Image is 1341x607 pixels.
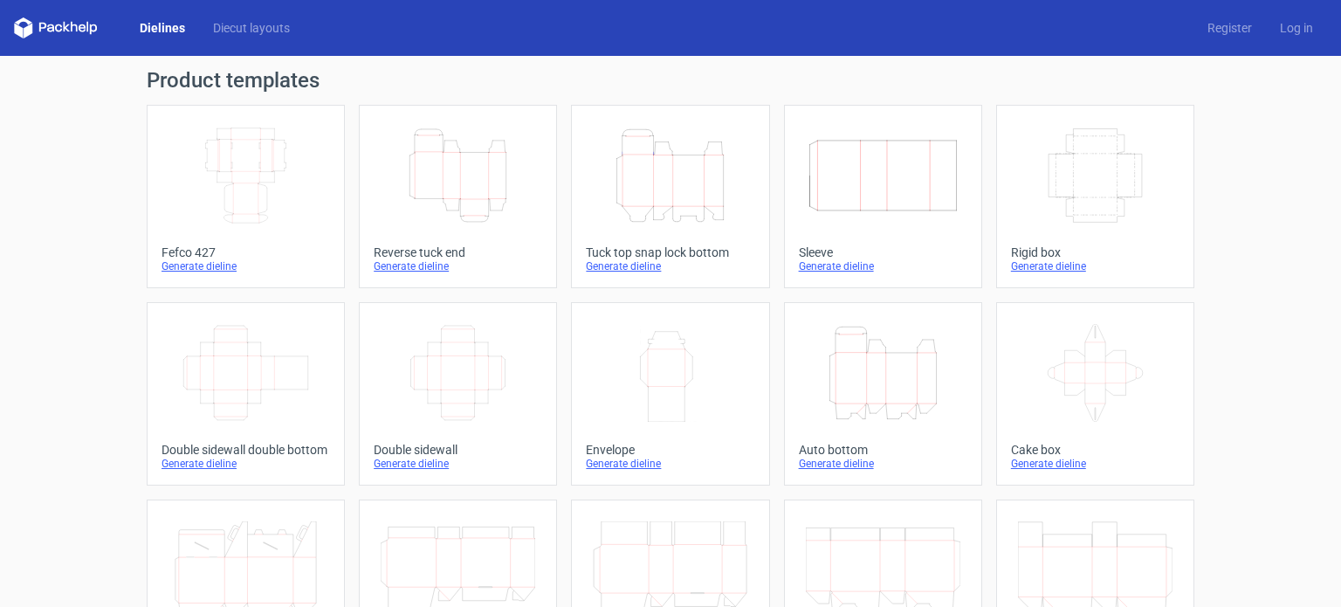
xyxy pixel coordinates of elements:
[799,443,967,457] div: Auto bottom
[147,70,1194,91] h1: Product templates
[1011,457,1179,471] div: Generate dieline
[1266,19,1327,37] a: Log in
[199,19,304,37] a: Diecut layouts
[1011,443,1179,457] div: Cake box
[374,443,542,457] div: Double sidewall
[374,259,542,273] div: Generate dieline
[359,302,557,486] a: Double sidewallGenerate dieline
[586,443,754,457] div: Envelope
[1193,19,1266,37] a: Register
[374,245,542,259] div: Reverse tuck end
[162,457,330,471] div: Generate dieline
[784,105,982,288] a: SleeveGenerate dieline
[586,259,754,273] div: Generate dieline
[1011,245,1179,259] div: Rigid box
[126,19,199,37] a: Dielines
[147,302,345,486] a: Double sidewall double bottomGenerate dieline
[571,105,769,288] a: Tuck top snap lock bottomGenerate dieline
[784,302,982,486] a: Auto bottomGenerate dieline
[996,105,1194,288] a: Rigid boxGenerate dieline
[799,245,967,259] div: Sleeve
[359,105,557,288] a: Reverse tuck endGenerate dieline
[571,302,769,486] a: EnvelopeGenerate dieline
[374,457,542,471] div: Generate dieline
[1011,259,1179,273] div: Generate dieline
[147,105,345,288] a: Fefco 427Generate dieline
[996,302,1194,486] a: Cake boxGenerate dieline
[162,443,330,457] div: Double sidewall double bottom
[799,457,967,471] div: Generate dieline
[162,259,330,273] div: Generate dieline
[586,457,754,471] div: Generate dieline
[799,259,967,273] div: Generate dieline
[586,245,754,259] div: Tuck top snap lock bottom
[162,245,330,259] div: Fefco 427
